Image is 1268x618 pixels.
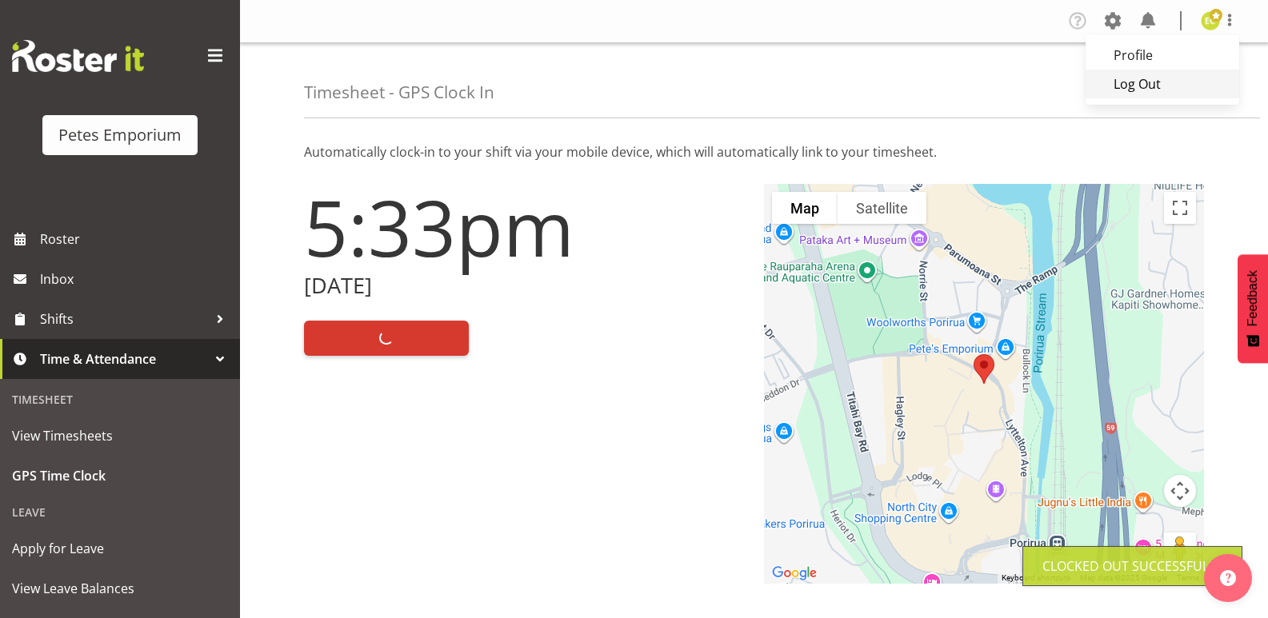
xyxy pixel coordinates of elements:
[12,424,228,448] span: View Timesheets
[12,40,144,72] img: Rosterit website logo
[304,184,745,270] h1: 5:33pm
[4,456,236,496] a: GPS Time Clock
[4,568,236,608] a: View Leave Balances
[12,464,228,488] span: GPS Time Clock
[304,142,1204,161] p: Automatically clock-in to your shift via your mobile device, which will automatically link to you...
[12,536,228,560] span: Apply for Leave
[40,307,208,331] span: Shifts
[1164,475,1196,507] button: Map camera controls
[304,83,494,102] h4: Timesheet - GPS Clock In
[304,273,745,298] h2: [DATE]
[768,563,821,584] img: Google
[1246,270,1260,326] span: Feedback
[4,383,236,416] div: Timesheet
[1042,556,1222,576] div: Clocked out Successfully
[1002,572,1070,584] button: Keyboard shortcuts
[12,576,228,600] span: View Leave Balances
[772,192,838,224] button: Show street map
[4,416,236,456] a: View Timesheets
[1086,41,1239,70] a: Profile
[1201,11,1220,30] img: emma-croft7499.jpg
[58,123,182,147] div: Petes Emporium
[1164,532,1196,564] button: Drag Pegman onto the map to open Street View
[4,496,236,528] div: Leave
[768,563,821,584] a: Open this area in Google Maps (opens a new window)
[40,267,232,291] span: Inbox
[40,227,232,251] span: Roster
[1220,570,1236,586] img: help-xxl-2.png
[1164,192,1196,224] button: Toggle fullscreen view
[1086,70,1239,98] a: Log Out
[40,347,208,371] span: Time & Attendance
[4,528,236,568] a: Apply for Leave
[1238,254,1268,363] button: Feedback - Show survey
[838,192,926,224] button: Show satellite imagery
